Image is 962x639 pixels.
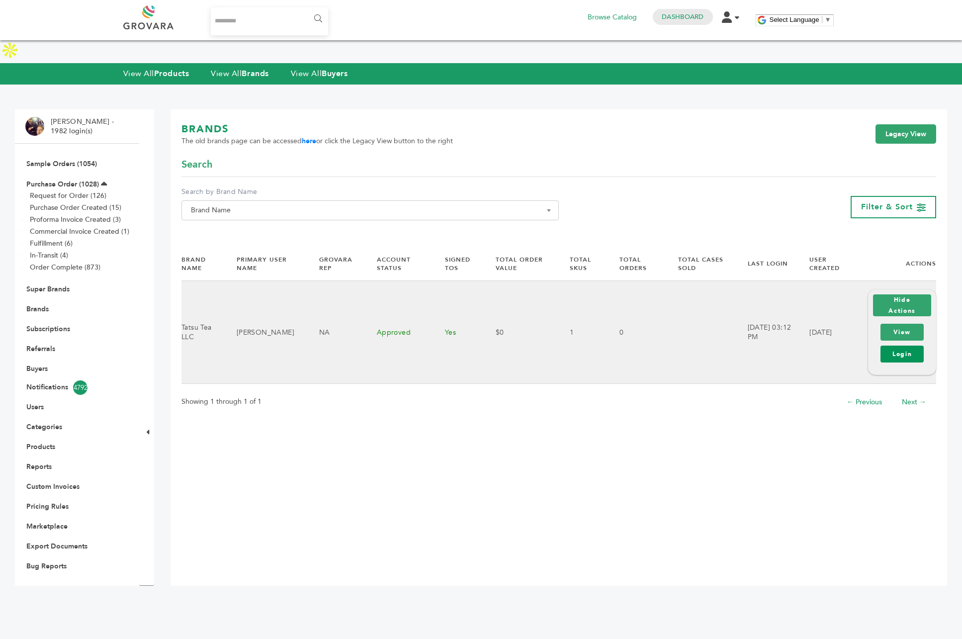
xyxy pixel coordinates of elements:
span: Brand Name [181,200,559,220]
a: Purchase Order Created (15) [30,203,121,212]
button: Hide Actions [873,294,931,316]
span: ​ [822,16,822,23]
a: Products [26,442,55,452]
th: Last Login [735,247,797,281]
a: Purchase Order (1028) [26,180,99,189]
p: Showing 1 through 1 of 1 [181,396,262,408]
a: Fulfillment (6) [30,239,73,248]
a: Super Brands [26,284,70,294]
a: Users [26,402,44,412]
label: Search by Brand Name [181,187,559,197]
span: 4792 [73,380,87,395]
strong: Brands [242,68,268,79]
td: [PERSON_NAME] [224,281,307,384]
a: Pricing Rules [26,502,69,511]
a: View AllProducts [123,68,189,79]
td: Tatsu Tea LLC [181,281,224,384]
a: Request for Order (126) [30,191,106,200]
th: Total Cases Sold [666,247,735,281]
a: Order Complete (873) [30,263,100,272]
a: Notifications4792 [26,380,128,395]
th: Account Status [364,247,433,281]
a: In-Transit (4) [30,251,68,260]
td: Approved [364,281,433,384]
span: Select Language [770,16,819,23]
a: Categories [26,422,62,432]
a: Commercial Invoice Created (1) [30,227,129,236]
span: Search [181,158,212,172]
a: Sample Orders (1054) [26,159,97,169]
span: The old brands page can be accessed or click the Legacy View button to the right [181,136,453,146]
a: View AllBrands [211,68,269,79]
th: Primary User Name [224,247,307,281]
td: Yes [433,281,483,384]
span: ▼ [825,16,831,23]
a: Marketplace [26,522,68,531]
a: Brands [26,304,49,314]
td: [DATE] [797,281,856,384]
td: 1 [557,281,607,384]
td: 0 [607,281,666,384]
th: Signed TOS [433,247,483,281]
a: here [302,136,316,146]
th: Total Orders [607,247,666,281]
th: Brand Name [181,247,224,281]
td: NA [307,281,364,384]
a: Next → [902,397,926,407]
a: Select Language​ [770,16,831,23]
h1: BRANDS [181,122,453,136]
strong: Products [154,68,189,79]
a: View [880,324,924,341]
th: Grovara Rep [307,247,364,281]
th: Total SKUs [557,247,607,281]
td: $0 [483,281,557,384]
a: Browse Catalog [588,12,637,23]
a: ← Previous [847,397,882,407]
input: Search... [211,7,329,35]
a: Dashboard [662,12,703,21]
a: Custom Invoices [26,482,80,491]
strong: Buyers [322,68,348,79]
td: [DATE] 03:12 PM [735,281,797,384]
th: Actions [856,247,936,281]
th: User Created [797,247,856,281]
a: Subscriptions [26,324,70,334]
a: Buyers [26,364,48,373]
a: Proforma Invoice Created (3) [30,215,121,224]
span: Filter & Sort [861,201,913,212]
a: Legacy View [875,124,936,144]
li: [PERSON_NAME] - 1982 login(s) [51,117,116,136]
a: Bug Reports [26,561,67,571]
a: Login [880,346,924,363]
a: View AllBuyers [291,68,348,79]
a: Reports [26,462,52,471]
a: Referrals [26,344,55,354]
a: Export Documents [26,542,87,551]
th: Total Order Value [483,247,557,281]
span: Brand Name [187,203,553,217]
